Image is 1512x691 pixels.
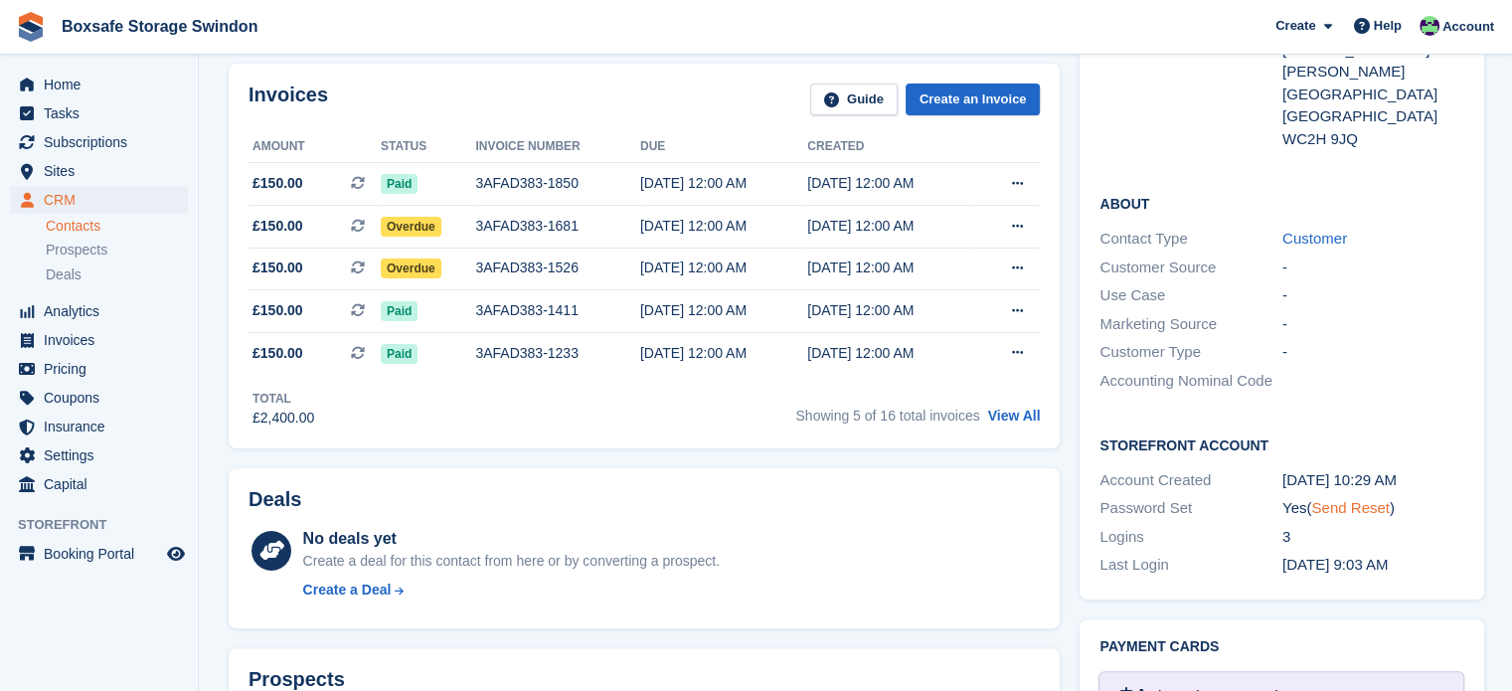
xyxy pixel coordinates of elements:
a: Prospects [46,240,188,260]
div: Logins [1099,526,1282,549]
a: menu [10,384,188,412]
a: menu [10,413,188,440]
span: CRM [44,186,163,214]
a: View All [988,408,1041,424]
a: menu [10,470,188,498]
div: 3AFAD383-1411 [475,300,640,321]
span: Create [1275,16,1315,36]
span: Help [1374,16,1402,36]
span: Sites [44,157,163,185]
a: Preview store [164,542,188,566]
div: Use Case [1099,284,1282,307]
th: Due [640,131,807,163]
a: Send Reset [1311,499,1389,516]
span: Tasks [44,99,163,127]
a: menu [10,297,188,325]
span: Overdue [381,217,441,237]
th: Created [807,131,974,163]
a: Create a Deal [303,580,720,601]
span: £150.00 [252,258,303,278]
span: Pricing [44,355,163,383]
div: Create a deal for this contact from here or by converting a prospect. [303,551,720,572]
div: [STREET_ADDRESS][PERSON_NAME] [1282,39,1465,84]
div: £2,400.00 [252,408,314,429]
span: Home [44,71,163,98]
span: Insurance [44,413,163,440]
div: [DATE] 12:00 AM [640,300,807,321]
div: [DATE] 12:00 AM [807,216,974,237]
div: 3AFAD383-1233 [475,343,640,364]
div: [DATE] 12:00 AM [807,300,974,321]
div: [GEOGRAPHIC_DATA] [1282,105,1465,128]
div: [GEOGRAPHIC_DATA] [1282,84,1465,106]
div: [DATE] 12:00 AM [807,173,974,194]
div: Customer Source [1099,257,1282,279]
a: Contacts [46,217,188,236]
a: menu [10,128,188,156]
div: [DATE] 12:00 AM [640,258,807,278]
div: [DATE] 12:00 AM [640,343,807,364]
th: Status [381,131,475,163]
span: Overdue [381,259,441,278]
a: Boxsafe Storage Swindon [54,10,265,43]
a: menu [10,99,188,127]
div: 3 [1282,526,1465,549]
span: Prospects [46,241,107,259]
span: Storefront [18,515,198,535]
div: Address [1099,39,1282,151]
div: [DATE] 12:00 AM [640,173,807,194]
div: WC2H 9JQ [1282,128,1465,151]
div: Marketing Source [1099,313,1282,336]
div: - [1282,313,1465,336]
span: Settings [44,441,163,469]
div: 3AFAD383-1681 [475,216,640,237]
a: Guide [810,84,898,116]
span: £150.00 [252,300,303,321]
div: - [1282,284,1465,307]
span: Deals [46,265,82,284]
a: Deals [46,264,188,285]
div: Contact Type [1099,228,1282,251]
div: Total [252,390,314,408]
div: Create a Deal [303,580,392,601]
img: Kim Virabi [1420,16,1439,36]
a: Customer [1282,230,1347,247]
div: [DATE] 12:00 AM [640,216,807,237]
div: [DATE] 10:29 AM [1282,469,1465,492]
span: Showing 5 of 16 total invoices [795,408,979,424]
span: £150.00 [252,173,303,194]
span: Analytics [44,297,163,325]
h2: About [1099,193,1464,213]
a: Create an Invoice [906,84,1041,116]
div: Account Created [1099,469,1282,492]
div: Password Set [1099,497,1282,520]
h2: Payment cards [1099,639,1464,655]
span: Account [1442,17,1494,37]
span: £150.00 [252,216,303,237]
img: stora-icon-8386f47178a22dfd0bd8f6a31ec36ba5ce8667c1dd55bd0f319d3a0aa187defe.svg [16,12,46,42]
div: - [1282,257,1465,279]
span: Paid [381,344,418,364]
a: menu [10,326,188,354]
div: Last Login [1099,554,1282,577]
span: ( ) [1306,499,1394,516]
span: Invoices [44,326,163,354]
th: Invoice number [475,131,640,163]
div: No deals yet [303,527,720,551]
a: menu [10,186,188,214]
div: Customer Type [1099,341,1282,364]
span: Booking Portal [44,540,163,568]
time: 2024-07-17 08:03:02 UTC [1282,556,1388,573]
span: Subscriptions [44,128,163,156]
a: menu [10,71,188,98]
a: menu [10,157,188,185]
div: 3AFAD383-1850 [475,173,640,194]
span: Paid [381,174,418,194]
h2: Invoices [249,84,328,116]
span: Capital [44,470,163,498]
span: Paid [381,301,418,321]
div: [DATE] 12:00 AM [807,258,974,278]
th: Amount [249,131,381,163]
div: [DATE] 12:00 AM [807,343,974,364]
h2: Prospects [249,668,345,691]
